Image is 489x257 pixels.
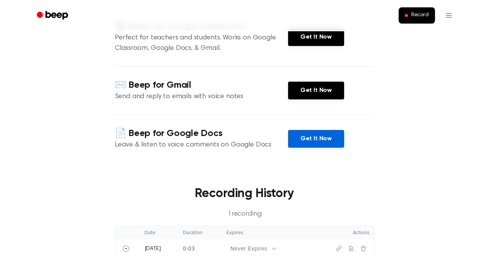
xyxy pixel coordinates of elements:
p: 1 recording [127,209,362,220]
p: Send and reply to emails with voice notes [115,92,288,102]
h3: Recording History [127,184,362,203]
th: Actions [312,226,374,239]
h4: 📄 Beep for Google Docs [115,127,288,140]
th: Expires [222,226,312,239]
span: Record [411,12,428,19]
a: Beep [31,8,75,23]
button: Download recording [345,242,357,255]
button: Record [399,7,434,24]
h4: ✉️ Beep for Gmail [115,79,288,92]
a: Get It Now [288,82,344,99]
a: Get It Now [288,130,344,148]
button: Open menu [440,6,458,25]
div: Never Expires [230,245,267,253]
th: Date [140,226,178,239]
p: Leave & listen to voice comments on Google Docs [115,140,288,150]
span: [DATE] [145,246,161,252]
a: Get It Now [288,28,344,46]
button: Copy link [332,242,345,255]
p: Perfect for teachers and students. Works on Google Classroom, Google Docs, & Gmail. [115,33,288,54]
button: Delete recording [357,242,370,255]
button: Play [120,242,132,255]
th: Duration [178,226,222,239]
